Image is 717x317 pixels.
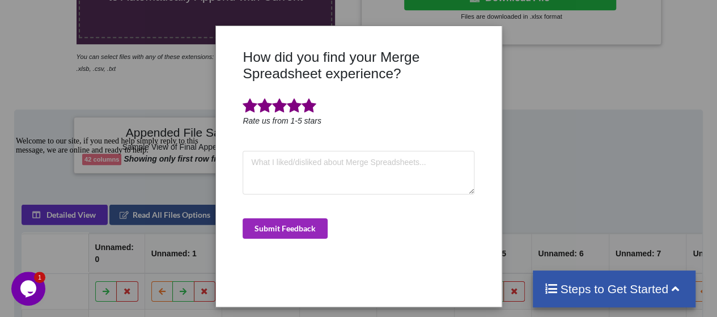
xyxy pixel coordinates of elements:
div: Welcome to our site, if you need help simply reply to this message, we are online and ready to help. [5,5,209,23]
span: Welcome to our site, if you need help simply reply to this message, we are online and ready to help. [5,5,187,22]
iframe: chat widget [11,132,215,266]
h3: How did you find your Merge Spreadsheet experience? [243,49,474,82]
h4: Steps to Get Started [544,282,684,296]
iframe: chat widget [11,272,48,306]
button: Submit Feedback [243,218,328,239]
i: Rate us from 1-5 stars [243,116,321,125]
